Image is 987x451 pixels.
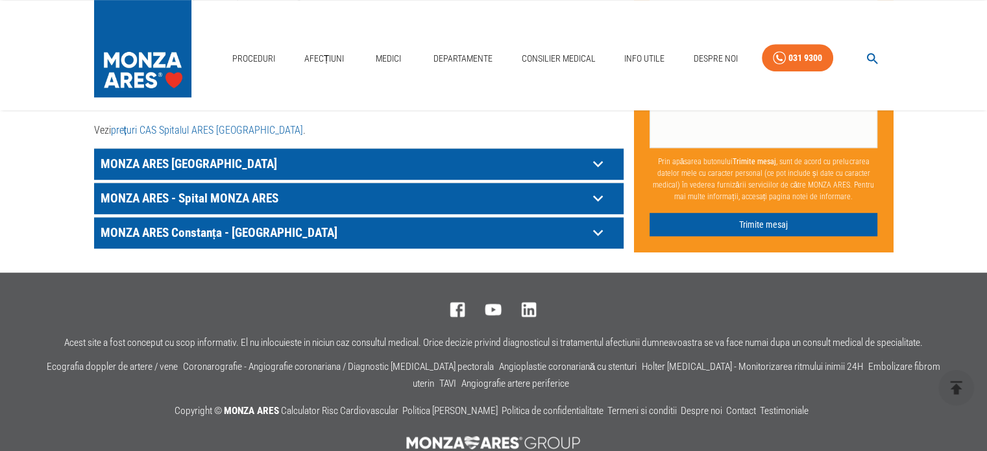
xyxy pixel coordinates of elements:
div: MONZA ARES [GEOGRAPHIC_DATA] [94,149,624,180]
a: Ecografia doppler de artere / vene [47,361,178,372]
a: Holter [MEDICAL_DATA] - Monitorizarea ritmului inimii 24H [642,361,863,372]
a: Departamente [428,45,498,72]
a: Embolizare fibrom uterin [413,361,940,389]
a: Despre Noi [688,45,743,72]
a: Politica de confidentialitate [502,405,603,417]
p: MONZA ARES - Spital MONZA ARES [97,188,588,208]
div: MONZA ARES Constanța - [GEOGRAPHIC_DATA] [94,217,624,249]
a: Termeni si conditii [607,405,677,417]
a: Info Utile [619,45,670,72]
a: Calculator Risc Cardiovascular [281,405,398,417]
p: Acest site a fost conceput cu scop informativ. El nu inlocuieste in niciun caz consultul medical.... [64,337,923,348]
a: Contact [726,405,756,417]
a: Medici [368,45,409,72]
div: MONZA ARES - Spital MONZA ARES [94,183,624,214]
p: Copyright © [175,403,812,420]
a: Proceduri [227,45,280,72]
a: prețuri CAS Spitalul ARES [GEOGRAPHIC_DATA] [111,124,303,136]
a: Testimoniale [760,405,809,417]
span: MONZA ARES [224,405,279,417]
a: Angioplastie coronariană cu stenturi [499,361,637,372]
button: delete [938,370,974,406]
p: Prin apăsarea butonului , sunt de acord cu prelucrarea datelor mele cu caracter personal (ce pot ... [650,150,878,207]
a: TAVI [439,378,456,389]
a: Politica [PERSON_NAME] [402,405,498,417]
a: 031 9300 [762,44,833,72]
p: MONZA ARES Constanța - [GEOGRAPHIC_DATA] [97,223,588,243]
div: 031 9300 [788,50,822,66]
b: Trimite mesaj [733,156,776,165]
p: Vezi . [94,123,624,138]
a: Despre noi [681,405,722,417]
p: MONZA ARES [GEOGRAPHIC_DATA] [97,154,588,174]
button: Trimite mesaj [650,212,878,236]
a: Consilier Medical [516,45,600,72]
a: Afecțiuni [299,45,350,72]
a: Angiografie artere periferice [461,378,569,389]
a: Coronarografie - Angiografie coronariana / Diagnostic [MEDICAL_DATA] pectorala [183,361,494,372]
